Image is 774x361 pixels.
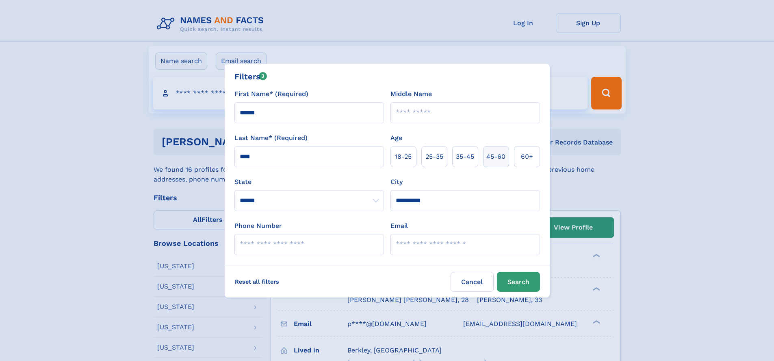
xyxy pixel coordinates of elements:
span: 60+ [521,152,533,162]
label: Middle Name [390,89,432,99]
label: Reset all filters [230,272,284,291]
button: Search [497,272,540,292]
span: 25‑35 [425,152,443,162]
label: Last Name* (Required) [234,133,308,143]
label: Age [390,133,402,143]
label: First Name* (Required) [234,89,308,99]
span: 45‑60 [486,152,505,162]
label: Cancel [451,272,494,292]
span: 18‑25 [395,152,412,162]
span: 35‑45 [456,152,474,162]
label: Phone Number [234,221,282,231]
div: Filters [234,70,267,83]
label: Email [390,221,408,231]
label: City [390,177,403,187]
label: State [234,177,384,187]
